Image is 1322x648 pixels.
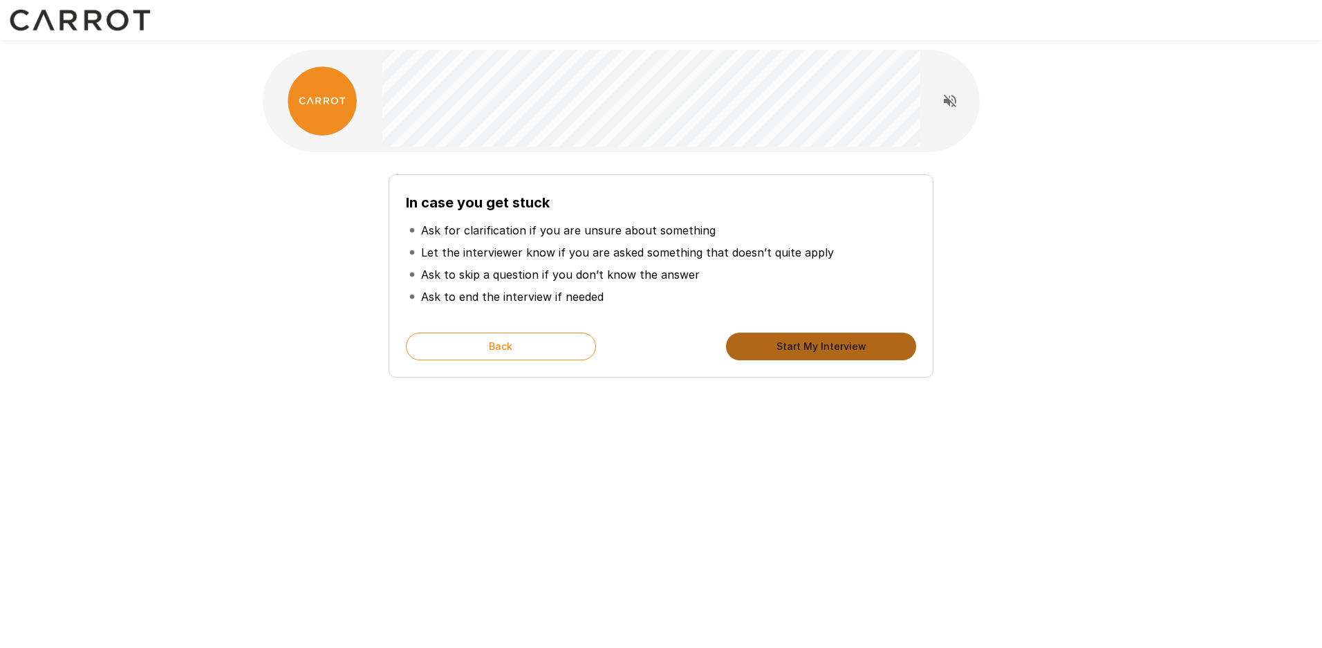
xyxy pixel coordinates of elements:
p: Ask for clarification if you are unsure about something [421,222,716,239]
p: Ask to end the interview if needed [421,288,604,305]
b: In case you get stuck [406,194,550,211]
button: Start My Interview [726,333,916,360]
button: Back [406,333,596,360]
p: Let the interviewer know if you are asked something that doesn’t quite apply [421,244,834,261]
p: Ask to skip a question if you don’t know the answer [421,266,700,283]
button: Read questions aloud [936,87,964,115]
img: carrot_logo.png [288,66,357,136]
